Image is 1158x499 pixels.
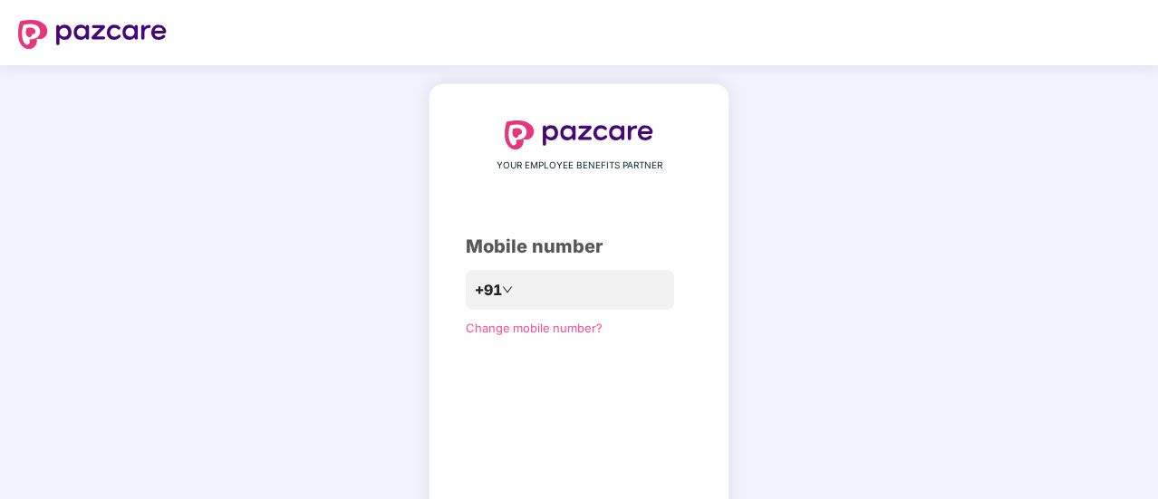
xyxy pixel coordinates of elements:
[466,233,692,261] div: Mobile number
[466,321,603,335] a: Change mobile number?
[505,120,653,149] img: logo
[475,279,502,302] span: +91
[502,284,513,295] span: down
[18,20,167,49] img: logo
[497,158,662,173] span: YOUR EMPLOYEE BENEFITS PARTNER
